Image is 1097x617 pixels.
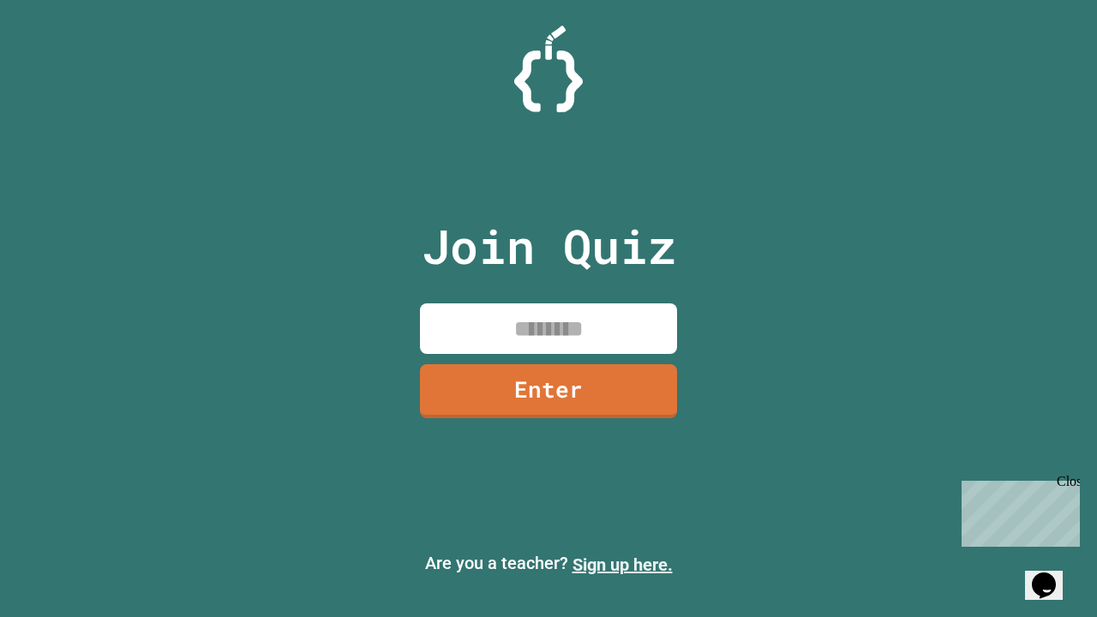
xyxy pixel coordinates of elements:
p: Join Quiz [422,211,676,282]
div: Chat with us now!Close [7,7,118,109]
img: Logo.svg [514,26,583,112]
a: Sign up here. [572,554,673,575]
iframe: chat widget [955,474,1080,547]
iframe: chat widget [1025,548,1080,600]
p: Are you a teacher? [14,550,1083,578]
a: Enter [420,364,677,418]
